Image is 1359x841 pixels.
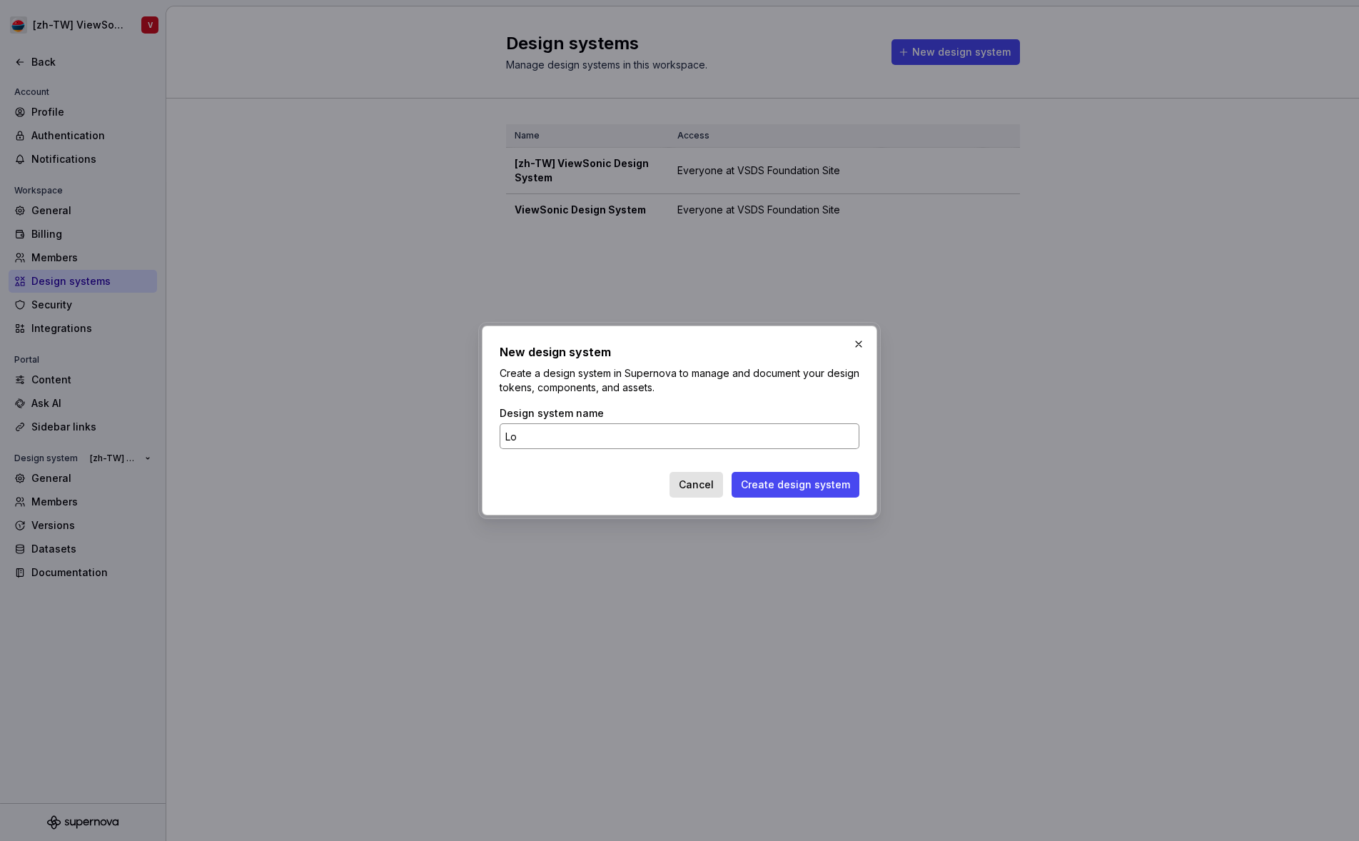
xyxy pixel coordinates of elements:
h2: New design system [500,343,859,361]
button: Create design system [732,472,859,498]
span: Create design system [741,478,850,492]
span: Cancel [679,478,714,492]
button: Cancel [670,472,723,498]
label: Design system name [500,406,604,420]
p: Create a design system in Supernova to manage and document your design tokens, components, and as... [500,366,859,395]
